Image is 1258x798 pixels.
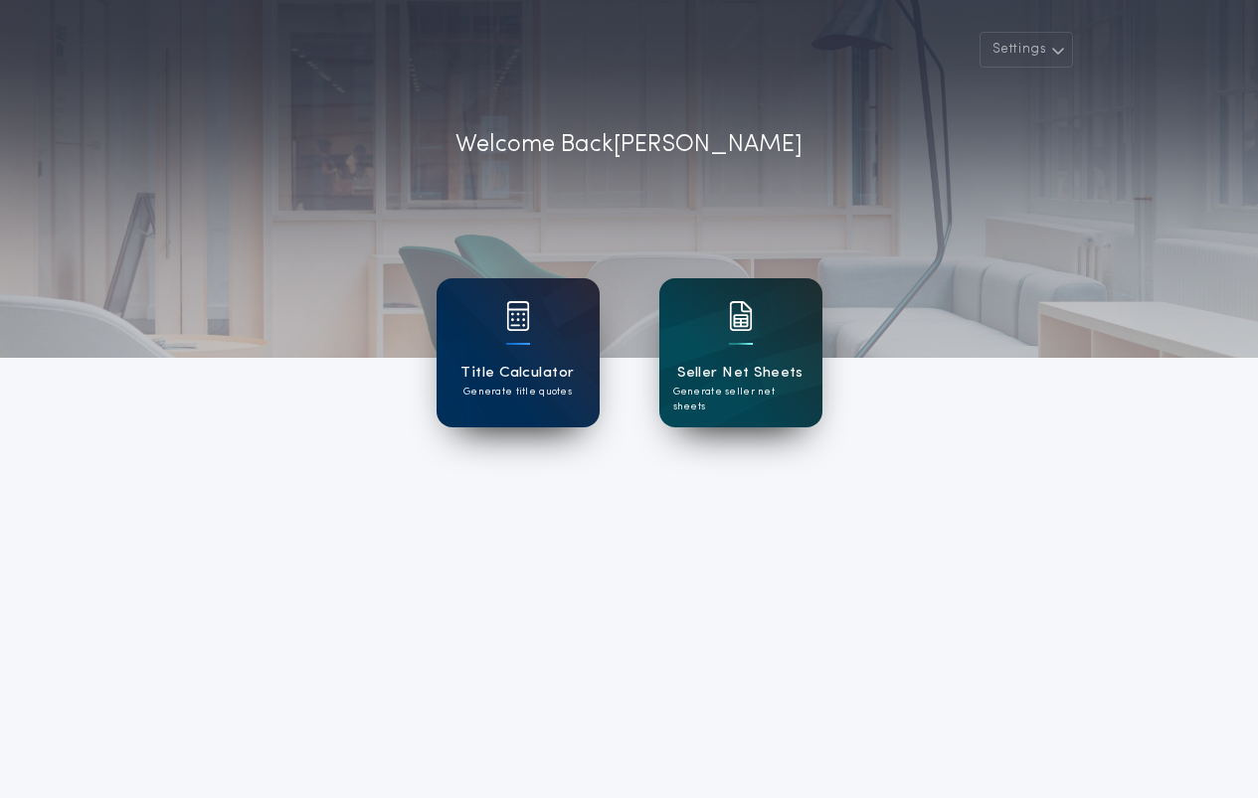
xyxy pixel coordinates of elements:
a: card iconTitle CalculatorGenerate title quotes [437,278,600,427]
h1: Title Calculator [460,362,574,385]
img: card icon [506,301,530,331]
h1: Seller Net Sheets [677,362,804,385]
img: card icon [729,301,753,331]
a: card iconSeller Net SheetsGenerate seller net sheets [659,278,822,427]
button: Settings [980,32,1073,68]
p: Welcome Back [PERSON_NAME] [455,127,803,163]
p: Generate title quotes [463,385,572,399]
p: Generate seller net sheets [673,385,809,414]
